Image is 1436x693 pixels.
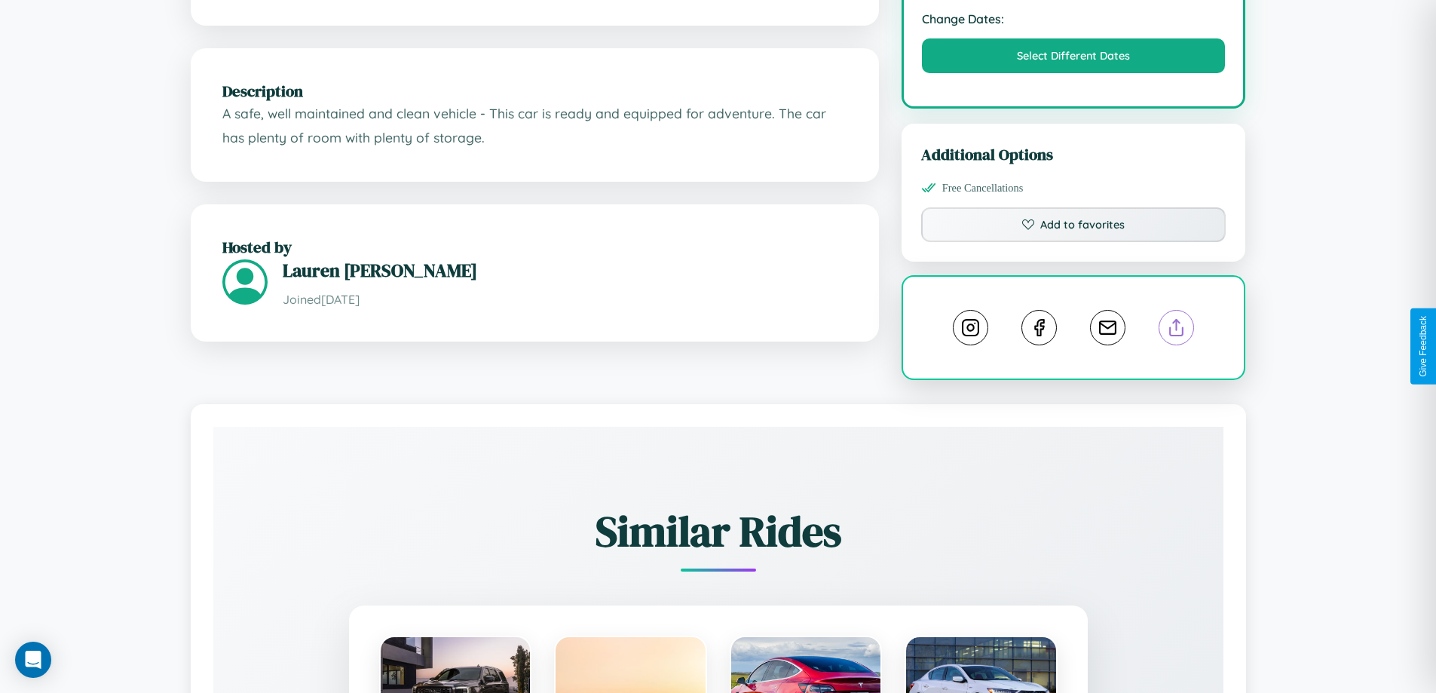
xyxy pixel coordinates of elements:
[222,236,847,258] h2: Hosted by
[922,11,1226,26] strong: Change Dates:
[921,143,1226,165] h3: Additional Options
[921,207,1226,242] button: Add to favorites
[283,258,847,283] h3: Lauren [PERSON_NAME]
[222,102,847,149] p: A safe, well maintained and clean vehicle - This car is ready and equipped for adventure. The car...
[1418,316,1428,377] div: Give Feedback
[283,289,847,311] p: Joined [DATE]
[222,80,847,102] h2: Description
[15,642,51,678] div: Open Intercom Messenger
[266,502,1171,560] h2: Similar Rides
[942,182,1024,195] span: Free Cancellations
[922,38,1226,73] button: Select Different Dates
